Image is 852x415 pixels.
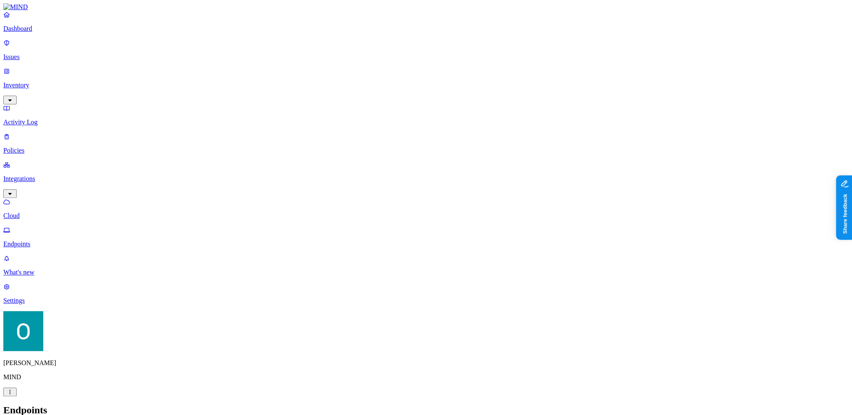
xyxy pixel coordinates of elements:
a: Endpoints [3,226,849,248]
a: Activity Log [3,104,849,126]
p: Cloud [3,212,849,220]
p: MIND [3,373,849,381]
a: MIND [3,3,849,11]
img: Ofir Englard [3,311,43,351]
a: Inventory [3,67,849,103]
p: Settings [3,297,849,304]
p: Policies [3,147,849,154]
a: Cloud [3,198,849,220]
a: Dashboard [3,11,849,32]
a: What's new [3,254,849,276]
a: Policies [3,133,849,154]
a: Integrations [3,161,849,197]
a: Issues [3,39,849,61]
p: Integrations [3,175,849,183]
p: Issues [3,53,849,61]
p: Activity Log [3,119,849,126]
p: [PERSON_NAME] [3,359,849,367]
p: Inventory [3,82,849,89]
img: MIND [3,3,28,11]
a: Settings [3,283,849,304]
p: Endpoints [3,240,849,248]
p: Dashboard [3,25,849,32]
p: What's new [3,269,849,276]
